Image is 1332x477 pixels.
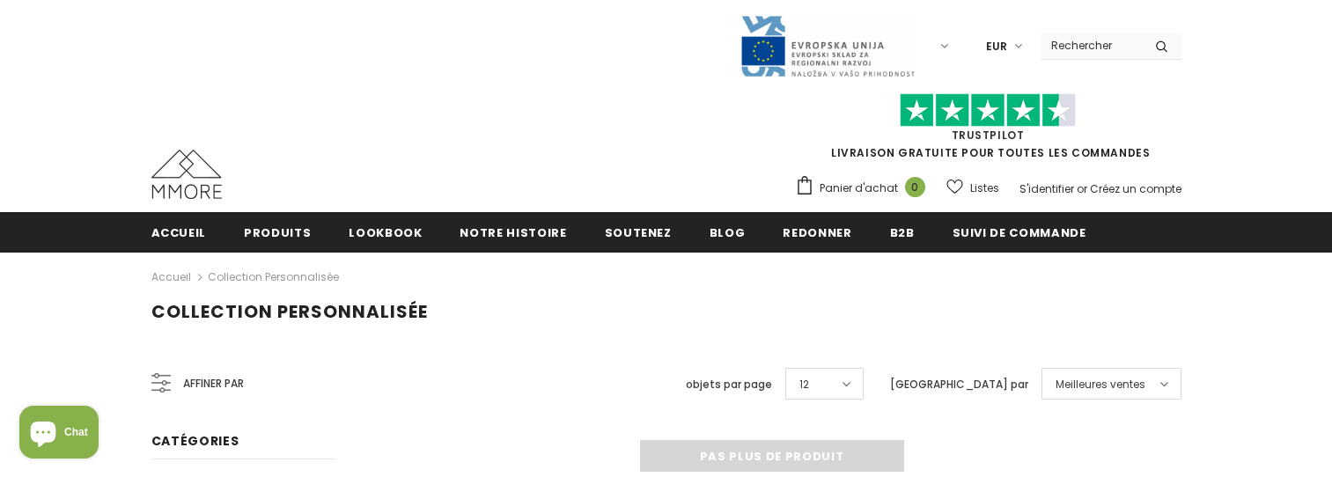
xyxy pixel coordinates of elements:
[183,374,244,393] span: Affiner par
[740,14,916,78] img: Javni Razpis
[349,212,422,252] a: Lookbook
[890,376,1028,393] label: [GEOGRAPHIC_DATA] par
[686,376,772,393] label: objets par page
[349,224,422,241] span: Lookbook
[151,267,191,288] a: Accueil
[460,212,566,252] a: Notre histoire
[151,299,428,324] span: Collection personnalisée
[783,212,851,252] a: Redonner
[151,224,207,241] span: Accueil
[710,212,746,252] a: Blog
[820,180,898,197] span: Panier d'achat
[244,224,311,241] span: Produits
[1041,33,1142,58] input: Search Site
[890,224,915,241] span: B2B
[783,224,851,241] span: Redonner
[1019,181,1074,196] a: S'identifier
[151,150,222,199] img: Cas MMORE
[1090,181,1181,196] a: Créez un compte
[952,128,1025,143] a: TrustPilot
[1077,181,1087,196] span: or
[953,224,1086,241] span: Suivi de commande
[740,38,916,53] a: Javni Razpis
[799,376,809,393] span: 12
[986,38,1007,55] span: EUR
[14,406,104,463] inbox-online-store-chat: Shopify online store chat
[946,172,999,203] a: Listes
[890,212,915,252] a: B2B
[905,177,925,197] span: 0
[460,224,566,241] span: Notre histoire
[795,175,934,202] a: Panier d'achat 0
[605,212,672,252] a: soutenez
[1056,376,1145,393] span: Meilleures ventes
[151,432,239,450] span: Catégories
[208,269,339,284] a: Collection personnalisée
[795,101,1181,160] span: LIVRAISON GRATUITE POUR TOUTES LES COMMANDES
[953,212,1086,252] a: Suivi de commande
[605,224,672,241] span: soutenez
[710,224,746,241] span: Blog
[970,180,999,197] span: Listes
[151,212,207,252] a: Accueil
[244,212,311,252] a: Produits
[900,93,1076,128] img: Faites confiance aux étoiles pilotes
